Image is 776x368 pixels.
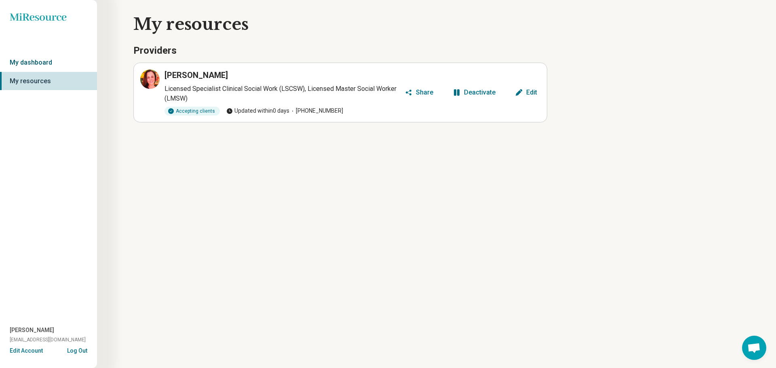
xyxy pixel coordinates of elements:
p: Licensed Specialist Clinical Social Work (LSCSW), Licensed Master Social Worker (LMSW) [164,84,401,103]
button: Deactivate [449,86,499,99]
h3: [PERSON_NAME] [164,69,228,81]
div: Share [416,89,433,96]
div: Open chat [742,336,766,360]
div: Deactivate [464,89,496,96]
span: [PERSON_NAME] [10,326,54,334]
button: Edit Account [10,347,43,355]
div: Edit [526,89,537,96]
button: Log Out [67,347,87,353]
span: [EMAIL_ADDRESS][DOMAIN_NAME] [10,336,86,343]
span: Updated within 0 days [226,107,289,115]
span: [PHONE_NUMBER] [289,107,343,115]
button: Edit [512,86,540,99]
button: Share [401,86,436,99]
h1: My resources [133,13,576,36]
div: Accepting clients [164,107,220,116]
h3: Providers [133,44,547,58]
